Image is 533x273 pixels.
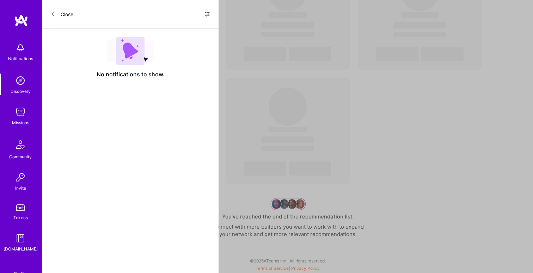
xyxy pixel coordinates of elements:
[97,71,165,78] span: No notifications to show.
[13,214,28,221] div: Tokens
[13,41,27,55] img: bell
[11,88,31,95] div: Discovery
[13,74,27,88] img: discovery
[4,245,38,253] div: [DOMAIN_NAME]
[13,170,27,184] img: Invite
[14,14,28,27] img: logo
[8,55,33,62] div: Notifications
[12,136,29,153] img: Community
[107,37,154,65] img: empty
[9,153,32,160] div: Community
[13,231,27,245] img: guide book
[15,184,26,192] div: Invite
[12,119,29,126] div: Missions
[16,204,25,211] img: tokens
[51,8,73,20] button: Close
[13,105,27,119] img: teamwork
